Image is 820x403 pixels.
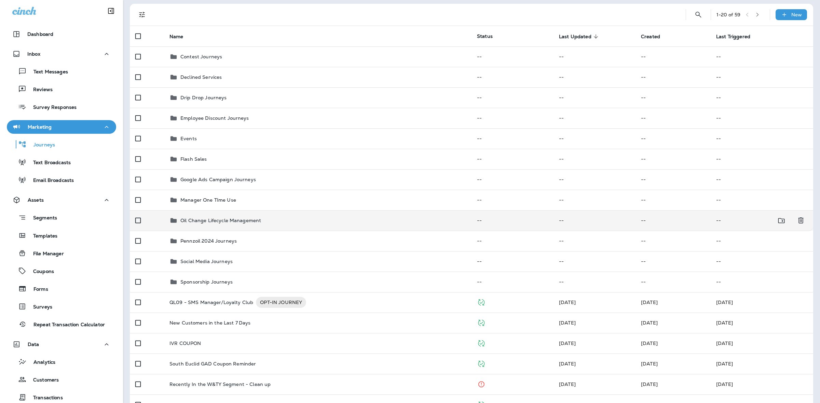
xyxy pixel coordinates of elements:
p: Surveys [26,304,52,311]
span: Last Updated [559,33,600,40]
td: -- [711,272,813,292]
button: Reviews [7,82,116,96]
button: Templates [7,228,116,243]
button: Surveys [7,299,116,314]
p: New [791,12,802,17]
td: -- [471,251,553,272]
td: [DATE] [711,292,813,313]
p: Reviews [26,87,53,93]
span: Published [477,299,486,305]
button: Move to folder [775,214,789,228]
td: -- [635,67,711,87]
p: Oil Change Lifecycle Management [180,218,261,223]
td: -- [635,87,711,108]
span: J-P Scoville [641,361,658,367]
button: Analytics [7,355,116,369]
span: Published [477,340,486,346]
p: Coupons [26,269,54,275]
td: -- [711,67,813,87]
span: Michelle Anderson [559,381,576,387]
td: -- [553,251,635,272]
td: -- [553,67,635,87]
p: Templates [26,233,57,240]
p: Assets [28,197,44,203]
td: -- [553,231,635,251]
p: Declined Services [180,74,222,80]
span: Last Triggered [716,34,750,40]
p: Flash Sales [180,156,207,162]
td: -- [553,169,635,190]
p: Text Broadcasts [26,160,71,166]
td: -- [711,87,813,108]
p: Pennzoil 2024 Journeys [180,238,237,244]
span: Stopped [477,380,486,387]
td: -- [471,190,553,210]
td: -- [711,210,779,231]
span: Last Triggered [716,33,759,40]
span: Created [641,34,660,40]
p: Data [28,342,39,347]
td: -- [471,46,553,67]
td: -- [471,128,553,149]
td: -- [635,46,711,67]
span: Name [169,33,192,40]
td: -- [711,190,813,210]
td: -- [553,272,635,292]
td: -- [553,87,635,108]
p: Journeys [27,142,55,148]
p: Social Media Journeys [180,259,233,264]
p: Google Ads Campaign Journeys [180,177,256,182]
button: Customers [7,372,116,387]
p: South Euclid GAD Coupon Reminder [169,361,256,366]
td: -- [553,128,635,149]
span: Status [477,33,493,39]
span: J-P Scoville [641,381,658,387]
td: -- [711,149,813,169]
td: -- [635,108,711,128]
td: -- [711,251,813,272]
button: Dashboard [7,27,116,41]
p: Forms [27,286,48,293]
p: QL09 - SMS Manager/Loyalty Club [169,297,253,308]
td: -- [553,108,635,128]
td: -- [635,128,711,149]
td: -- [711,108,813,128]
td: -- [635,149,711,169]
span: DEV ACCOUNT [559,340,576,346]
p: Email Broadcasts [26,177,74,184]
p: Segments [26,215,57,222]
span: DEV ACCOUNT [559,299,576,305]
p: Customers [26,377,59,384]
td: -- [553,46,635,67]
td: -- [471,67,553,87]
span: J-P Scoville [559,361,576,367]
p: Recently In the W&TY Segment - Clean up [169,382,271,387]
button: Text Messages [7,64,116,78]
button: Segments [7,210,116,225]
button: Email Broadcasts [7,173,116,187]
button: Survey Responses [7,100,116,114]
td: -- [471,231,553,251]
button: Marketing [7,120,116,134]
button: Filters [135,8,149,21]
span: Created [641,33,669,40]
td: -- [471,169,553,190]
td: -- [635,231,711,251]
td: -- [471,210,553,231]
p: Text Messages [27,69,68,75]
button: File Manager [7,246,116,260]
button: Search Journeys [692,8,705,21]
td: -- [553,210,635,231]
p: Manager One TIme Use [180,197,236,203]
p: Contest Journeys [180,54,222,59]
span: Last Updated [559,34,591,40]
span: OPT-IN JOURNEY [256,299,306,306]
p: Inbox [27,51,40,57]
td: -- [553,190,635,210]
td: -- [635,190,711,210]
span: Developer Integrations [559,320,576,326]
td: -- [471,149,553,169]
button: Collapse Sidebar [101,4,121,18]
td: -- [471,108,553,128]
button: Assets [7,193,116,207]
